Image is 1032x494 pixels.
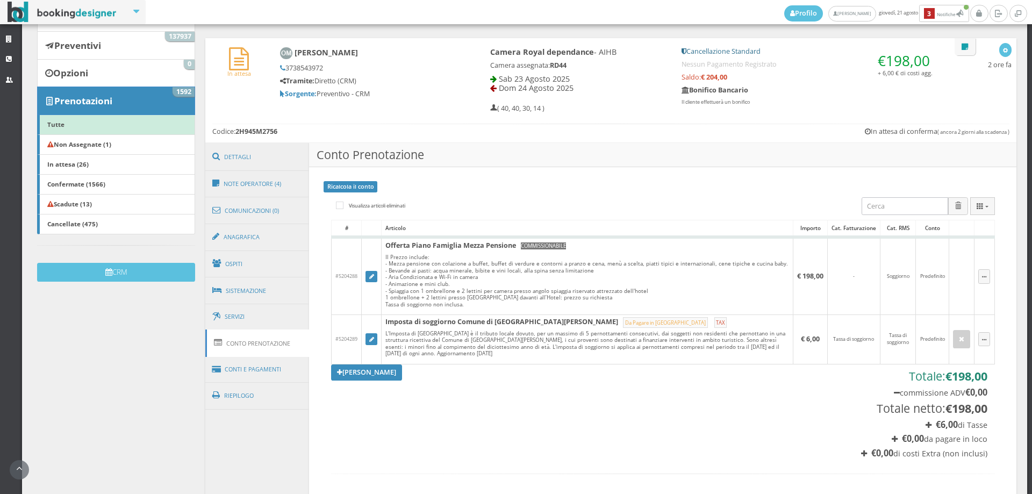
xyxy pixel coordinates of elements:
a: [PERSON_NAME] [331,364,402,381]
b: Scadute (13) [47,199,92,208]
td: - [828,237,880,315]
b: Bonifico Bancario [682,85,748,95]
img: Oscar Mendez [280,47,292,60]
div: Cat. Fatturazione [828,220,880,235]
b: € [945,400,987,416]
a: Ricalcola il conto [324,181,377,192]
h4: - AIHB [490,47,667,56]
b: € [871,447,893,459]
span: 198,00 [952,368,987,384]
h4: commissione ADV [781,388,988,397]
h5: Nessun Pagamento Registrato [682,60,935,68]
td: Predefinito [916,315,949,364]
b: Offerta Piano Famiglia Mezza Pensione [385,241,516,250]
b: Confermate (1566) [47,180,105,188]
span: #5204289 [335,335,357,342]
h4: di costi Extra (non inclusi) [781,449,988,458]
a: Conto Prenotazione [205,330,310,357]
a: Opzioni 0 [37,59,195,87]
b: Sorgente: [280,89,317,98]
a: Dettagli [205,143,310,171]
a: Non Assegnate (1) [37,134,195,155]
span: 137937 [165,32,195,41]
a: Cancellate (475) [37,214,195,234]
b: Camera Royal dependance [490,47,594,57]
p: Il cliente effettuerà un bonifico [682,99,935,106]
b: € [945,368,987,384]
b: 2H945M2756 [235,127,277,136]
span: #5204288 [335,273,357,280]
a: Note Operatore (4) [205,170,310,198]
h5: 3738543972 [280,64,454,72]
label: Visualizza articoli eliminati [336,199,405,212]
h5: Diretto (CRM) [280,77,454,85]
b: € [936,419,958,431]
input: Cerca [862,197,948,215]
a: Conti e Pagamenti [205,356,310,383]
span: 0,00 [876,447,893,459]
b: Cancellate (475) [47,219,98,228]
h5: Cancellazione Standard [682,47,935,55]
span: Sab 23 Agosto 2025 [499,74,570,84]
small: Da Pagare in [GEOGRAPHIC_DATA] [623,317,707,328]
a: [PERSON_NAME] [828,6,876,22]
a: Anagrafica [205,223,310,251]
small: COMMISSIONABILE [521,242,566,249]
b: In attesa (26) [47,160,89,168]
div: Articolo [382,220,793,235]
b: € 198,00 [797,271,823,281]
span: 6,00 [941,419,958,431]
span: 1592 [173,87,195,97]
span: 0 [184,60,195,69]
small: TAX [714,317,727,328]
a: Confermate (1566) [37,174,195,195]
b: Imposta di soggiorno Comune di [GEOGRAPHIC_DATA][PERSON_NAME] [385,317,618,326]
a: Preventivi 137937 [37,31,195,59]
td: Predefinito [916,237,949,315]
h4: da pagare in loco [781,434,988,443]
b: Non Assegnate (1) [47,140,111,148]
a: Scadute (13) [37,194,195,214]
td: Soggiorno [880,237,916,315]
span: 198,00 [952,400,987,416]
a: Prenotazioni 1592 [37,87,195,114]
b: Prenotazioni [54,95,112,107]
h4: di Tasse [781,420,988,429]
b: RD44 [550,61,567,70]
h3: Totale: [781,369,988,383]
strong: € 204,00 [701,73,727,82]
div: Importo [793,220,827,235]
h5: Preventivo - CRM [280,90,454,98]
div: Colonne [970,197,995,215]
a: Tutte [37,114,195,135]
b: € [965,386,987,398]
span: 0,00 [970,386,987,398]
td: Tassa di soggiorno [828,315,880,364]
b: [PERSON_NAME] [295,47,358,58]
div: Cat. RMS [880,220,916,235]
h5: Codice: [212,127,277,135]
a: Profilo [784,5,823,22]
b: 3 [924,8,935,19]
small: + 6,00 € di costi agg. [878,69,933,77]
button: 3Notifiche [919,5,969,22]
a: Riepilogo [205,382,310,410]
h3: Conto Prenotazione [309,143,1016,167]
h5: ( 40, 40, 30, 14 ) [490,104,544,112]
img: BookingDesigner.com [8,2,117,23]
h3: Totale netto: [781,402,988,416]
a: Ospiti [205,250,310,278]
a: Sistemazione [205,277,310,305]
small: ( ancora 2 giorni alla scadenza ) [937,128,1009,135]
span: giovedì, 21 agosto [784,5,970,22]
h5: Saldo: [682,73,935,81]
b: Opzioni [53,67,88,79]
a: Comunicazioni (0) [205,197,310,225]
b: € 6,00 [801,334,820,343]
div: Conto [916,220,948,235]
span: Dom 24 Agosto 2025 [499,83,574,93]
button: Columns [970,197,995,215]
b: € [902,433,924,445]
b: Tramite: [280,76,314,85]
h5: Camera assegnata: [490,61,667,69]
